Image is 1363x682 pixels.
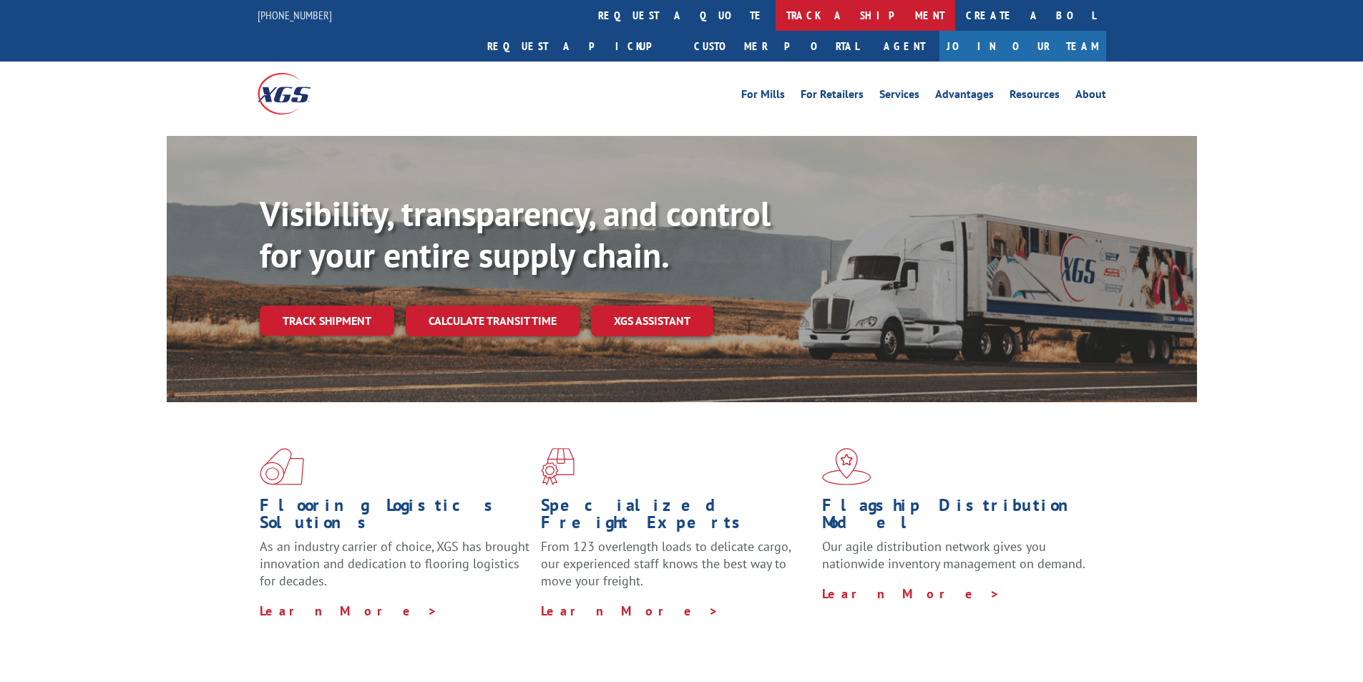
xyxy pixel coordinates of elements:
[477,31,683,62] a: Request a pickup
[591,306,713,336] a: XGS ASSISTANT
[260,306,394,336] a: Track shipment
[822,538,1085,572] span: Our agile distribution network gives you nationwide inventory management on demand.
[822,448,871,485] img: xgs-icon-flagship-distribution-model-red
[822,585,1000,602] a: Learn More >
[541,448,575,485] img: xgs-icon-focused-on-flooring-red
[935,89,994,104] a: Advantages
[258,8,332,22] a: [PHONE_NUMBER]
[541,538,811,602] p: From 123 overlength loads to delicate cargo, our experienced staff knows the best way to move you...
[939,31,1106,62] a: Join Our Team
[541,603,719,619] a: Learn More >
[683,31,869,62] a: Customer Portal
[260,497,530,538] h1: Flooring Logistics Solutions
[1010,89,1060,104] a: Resources
[1075,89,1106,104] a: About
[801,89,864,104] a: For Retailers
[741,89,785,104] a: For Mills
[260,448,304,485] img: xgs-icon-total-supply-chain-intelligence-red
[406,306,580,336] a: Calculate transit time
[869,31,939,62] a: Agent
[260,603,438,619] a: Learn More >
[541,497,811,538] h1: Specialized Freight Experts
[822,497,1093,538] h1: Flagship Distribution Model
[260,191,771,277] b: Visibility, transparency, and control for your entire supply chain.
[260,538,529,589] span: As an industry carrier of choice, XGS has brought innovation and dedication to flooring logistics...
[879,89,919,104] a: Services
